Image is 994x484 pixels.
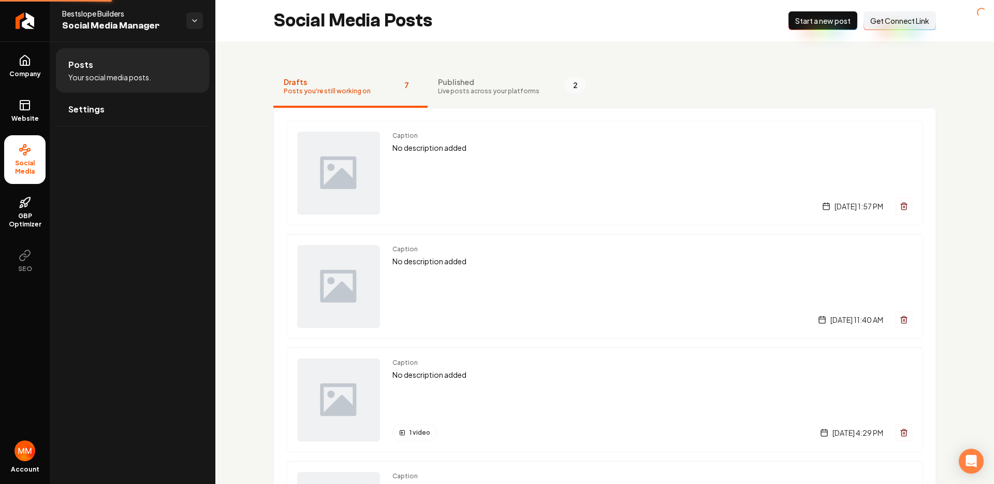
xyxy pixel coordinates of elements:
span: Social Media [4,159,46,176]
button: Open user button [14,440,35,461]
span: GBP Optimizer [4,212,46,229]
span: Posts you're still working on [284,87,371,95]
button: DraftsPosts you're still working on7 [273,66,428,108]
span: Company [5,70,45,78]
a: Post previewCaptionNo description added[DATE] 1:57 PM [286,121,923,225]
a: Company [4,46,46,87]
h2: Social Media Posts [273,10,432,31]
span: Start a new post [795,16,851,26]
span: Bestslope Builders [62,8,178,19]
img: Post preview [297,359,380,442]
a: Post previewCaptionNo description added1 video[DATE] 4:29 PM [286,347,923,452]
p: No description added [392,369,912,381]
nav: Tabs [273,66,936,108]
img: Matthew Meyer [14,440,35,461]
span: 1 video [410,429,430,437]
button: Get Connect Link [864,11,936,30]
span: Caption [392,132,912,140]
div: Open Intercom Messenger [959,449,984,474]
span: Your social media posts. [68,72,151,82]
span: Website [7,115,43,123]
span: [DATE] 1:57 PM [835,201,883,211]
span: Caption [392,359,912,367]
span: Posts [68,59,93,71]
img: Rebolt Logo [16,12,35,29]
img: Post preview [297,132,380,215]
span: Drafts [284,77,371,87]
button: Start a new post [788,11,857,30]
span: Live posts across your platforms [438,87,539,95]
span: [DATE] 11:40 AM [830,315,883,325]
p: No description added [392,142,912,154]
button: PublishedLive posts across your platforms2 [428,66,596,108]
span: [DATE] 4:29 PM [832,428,883,438]
span: Settings [68,103,105,116]
img: Post preview [297,245,380,328]
button: SEO [4,241,46,281]
span: SEO [14,265,36,273]
span: 2 [564,77,586,93]
span: Get Connect Link [870,16,929,26]
span: 7 [396,77,417,93]
span: Account [11,465,39,474]
a: GBP Optimizer [4,188,46,237]
span: Social Media Manager [62,19,178,33]
span: Published [438,77,539,87]
p: No description added [392,255,912,267]
span: Caption [392,245,912,253]
a: Website [4,91,46,131]
a: Settings [56,93,209,126]
a: Post previewCaptionNo description added[DATE] 11:40 AM [286,234,923,339]
span: Caption [392,472,912,480]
